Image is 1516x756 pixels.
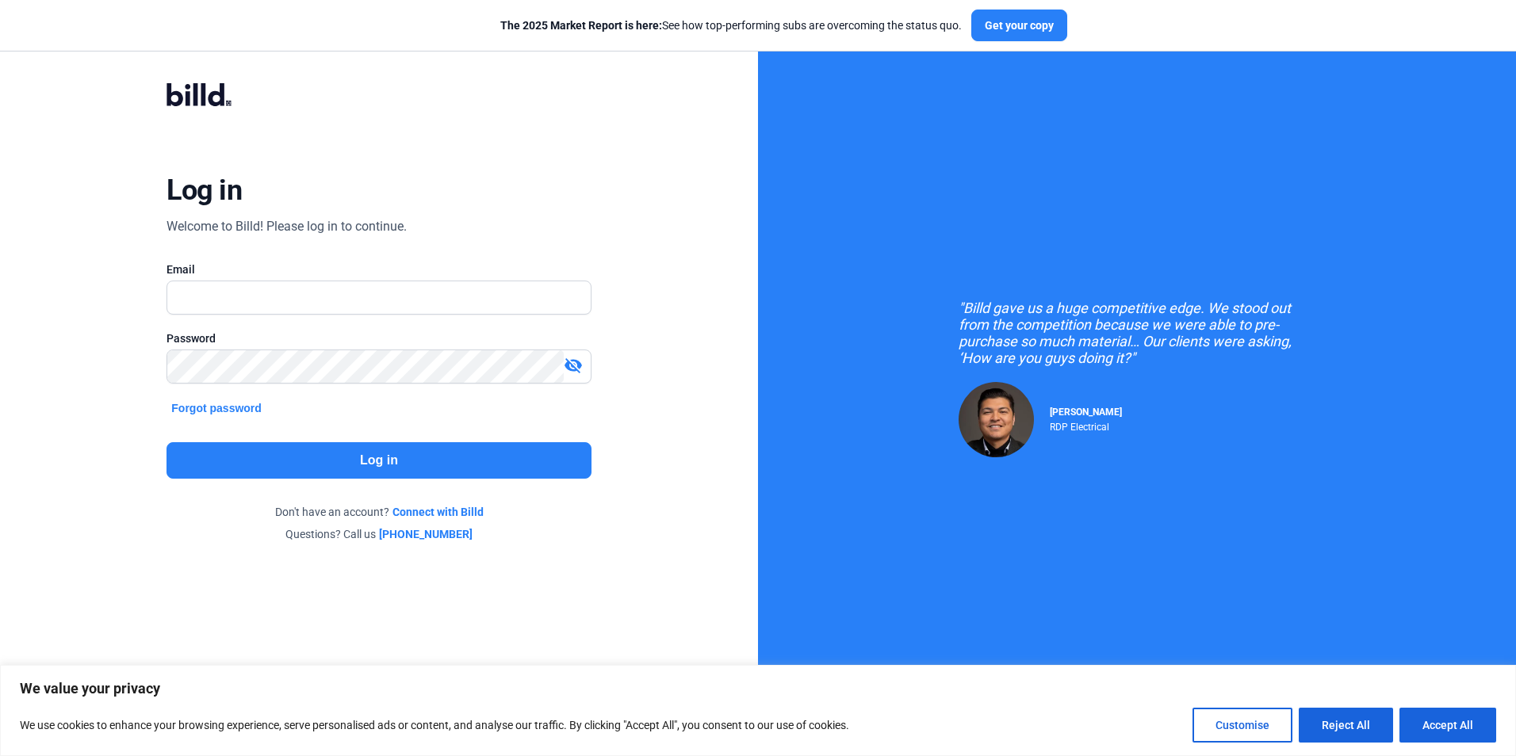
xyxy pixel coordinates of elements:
div: Welcome to Billd! Please log in to continue. [167,217,407,236]
button: Customise [1193,708,1292,743]
p: We use cookies to enhance your browsing experience, serve personalised ads or content, and analys... [20,716,849,735]
div: Password [167,330,591,346]
a: Connect with Billd [392,504,484,520]
mat-icon: visibility_off [564,356,583,375]
span: [PERSON_NAME] [1050,407,1122,418]
button: Get your copy [971,10,1067,41]
a: [PHONE_NUMBER] [379,526,473,542]
div: "Billd gave us a huge competitive edge. We stood out from the competition because we were able to... [959,300,1315,366]
div: Don't have an account? [167,504,591,520]
button: Accept All [1399,708,1496,743]
span: The 2025 Market Report is here: [500,19,662,32]
div: Questions? Call us [167,526,591,542]
p: We value your privacy [20,679,1496,698]
div: Log in [167,173,242,208]
div: Email [167,262,591,277]
button: Forgot password [167,399,266,417]
button: Reject All [1299,708,1393,743]
div: See how top-performing subs are overcoming the status quo. [500,17,962,33]
img: Raul Pacheco [959,382,1034,457]
button: Log in [167,442,591,479]
div: RDP Electrical [1050,418,1122,433]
